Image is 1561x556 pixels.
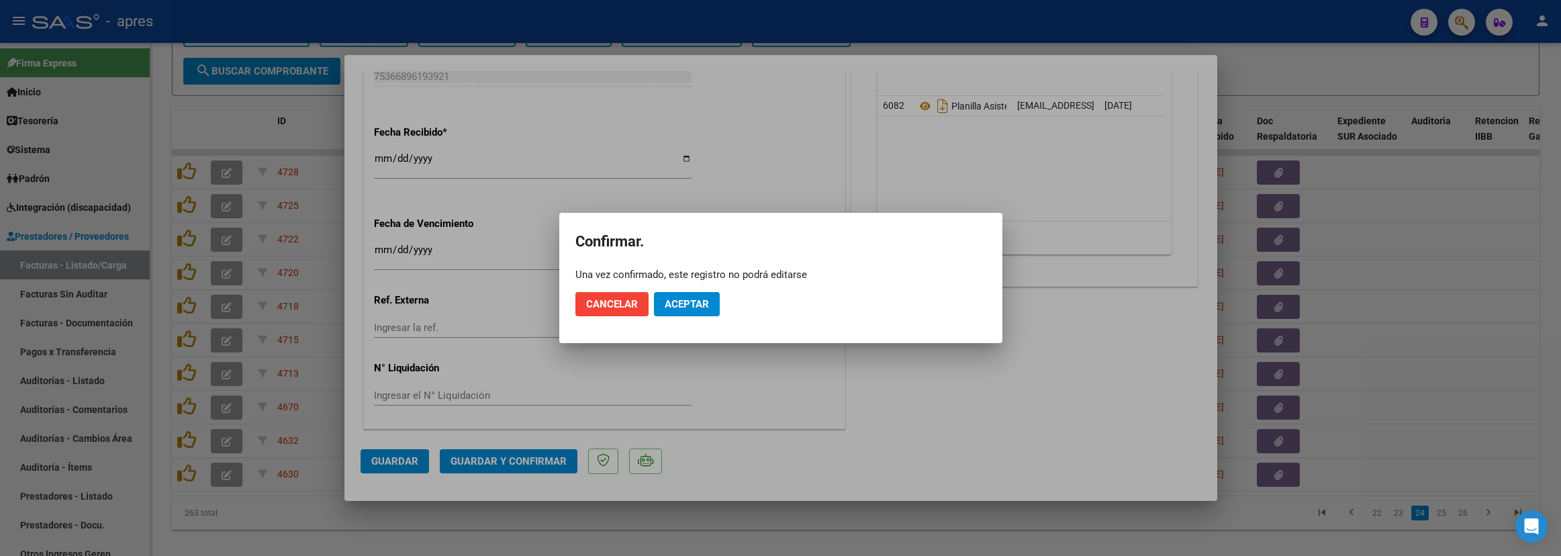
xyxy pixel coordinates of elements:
[575,292,649,316] button: Cancelar
[654,292,720,316] button: Aceptar
[575,268,986,281] div: Una vez confirmado, este registro no podrá editarse
[586,298,638,310] span: Cancelar
[665,298,709,310] span: Aceptar
[1515,510,1548,543] div: Open Intercom Messenger
[575,229,986,254] h2: Confirmar.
